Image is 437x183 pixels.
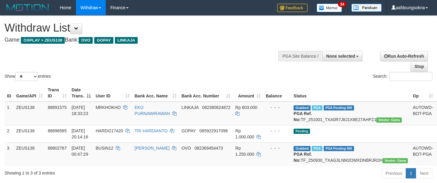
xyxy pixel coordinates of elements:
span: [DATE] 20:14:16 [71,128,88,139]
span: Marked by aafsreyleap [312,146,322,151]
span: Grabbed [294,146,311,151]
span: HARDI217420 [96,128,123,133]
div: - - - [266,104,289,110]
td: ZEUS138 [14,102,45,125]
th: Trans ID: activate to sort column ascending [45,84,69,102]
span: Copy 082380824872 to clipboard [202,105,230,110]
th: Date Trans.: activate to sort column descending [69,84,93,102]
td: ZEUS138 [14,142,45,166]
a: Stop [411,61,428,72]
span: BUSIN12 [96,146,113,151]
select: Showentries [15,72,38,81]
span: LINKAJA [181,105,198,110]
span: Copy 085922917096 to clipboard [199,128,228,133]
td: 3 [5,142,14,166]
span: None selected [326,54,355,59]
td: TF_251001_TXA0R7J8J1X8E27AHPZ1 [291,102,410,125]
th: Op: activate to sort column ascending [410,84,435,102]
b: PGA Ref. No: [294,152,312,163]
span: Rp 1.000.000 [235,128,254,139]
div: Showing 1 to 3 of 3 entries [5,168,177,176]
span: LINKAJA [115,37,138,44]
span: PGA Pending [324,146,354,151]
span: Rp 803.000 [235,105,257,110]
img: MOTION_logo.png [5,3,51,12]
th: Balance [263,84,291,102]
span: 34 [338,2,346,7]
b: PGA Ref. No: [294,111,312,122]
span: Vendor URL: https://trx31.1velocity.biz [376,117,402,123]
span: Marked by aafpengsreynich [312,105,322,110]
span: Pending [294,129,310,134]
div: - - - [266,145,289,151]
th: Game/API: activate to sort column ascending [14,84,45,102]
input: Search: [389,72,432,81]
img: Feedback.jpg [277,4,308,12]
span: GOPAY [94,37,113,44]
a: Next [416,168,432,178]
a: TRI HARDIANTO [135,128,168,133]
span: MRKHOKHO [96,105,121,110]
div: - - - [266,128,289,134]
img: Button%20Memo.svg [317,4,342,12]
td: 1 [5,102,14,125]
span: OXPLAY > ZEUS138 [21,37,65,44]
label: Search: [373,72,432,81]
button: None selected [322,51,363,61]
td: TF_250930_TXAG3LNM2OMXDNBRJR2H [291,142,410,166]
label: Show entries [5,72,51,81]
span: 88891575 [48,105,67,110]
th: Status [291,84,410,102]
span: GOPAY [181,128,196,133]
span: Grabbed [294,105,311,110]
td: ZEUS138 [14,125,45,142]
a: [PERSON_NAME] [135,146,170,151]
span: Rp 1.250.000 [235,146,254,157]
span: [DATE] 00:47:29 [71,146,88,157]
img: panduan.png [351,4,382,12]
a: 1 [406,168,416,178]
th: User ID: activate to sort column ascending [93,84,132,102]
span: Vendor URL: https://trx31.1velocity.biz [383,158,408,163]
a: Previous [382,168,406,178]
th: ID [5,84,14,102]
th: Amount: activate to sort column ascending [233,84,263,102]
span: PGA Pending [324,105,354,110]
td: AUTOWD-BOT-PGA [410,102,435,125]
span: OVO [79,37,93,44]
th: Bank Acc. Number: activate to sort column ascending [179,84,233,102]
span: Copy 082369454473 to clipboard [194,146,223,151]
th: Bank Acc. Name: activate to sort column ascending [132,84,179,102]
span: OVO [181,146,191,151]
a: Run Auto-Refresh [380,51,428,61]
span: [DATE] 18:33:23 [71,105,88,116]
h4: Game: Bank: [5,37,285,43]
h1: Withdraw List [5,22,285,34]
span: 88896585 [48,128,67,133]
div: PGA Site Balance / [278,51,322,61]
td: 2 [5,125,14,142]
span: 88802767 [48,146,67,151]
td: AUTOWD-BOT-PGA [410,142,435,166]
a: EKO PURNAWIRAWAN [135,105,170,116]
